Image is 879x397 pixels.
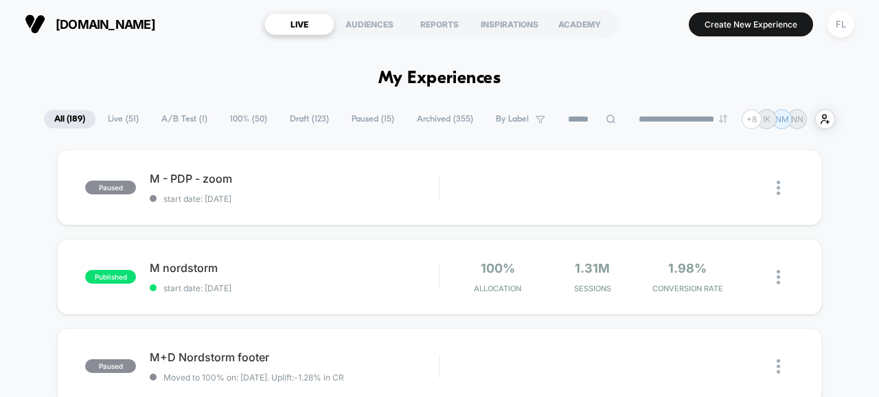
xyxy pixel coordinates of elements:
[475,13,545,35] div: INSPIRATIONS
[404,13,475,35] div: REPORTS
[827,11,854,38] div: FL
[85,181,136,194] span: paused
[719,115,727,123] img: end
[98,110,149,128] span: Live ( 51 )
[575,261,610,275] span: 1.31M
[481,261,515,275] span: 100%
[150,172,439,185] span: M - PDP - zoom
[763,114,770,124] p: IK
[777,181,780,195] img: close
[220,110,277,128] span: 100% ( 50 )
[668,261,707,275] span: 1.98%
[85,359,136,373] span: paused
[341,110,404,128] span: Paused ( 15 )
[775,114,789,124] p: NM
[163,372,344,383] span: Moved to 100% on: [DATE] . Uplift: -1.28% in CR
[44,110,95,128] span: All ( 189 )
[777,270,780,284] img: close
[474,284,521,293] span: Allocation
[150,283,439,293] span: start date: [DATE]
[791,114,803,124] p: NN
[150,194,439,204] span: start date: [DATE]
[549,284,637,293] span: Sessions
[643,284,731,293] span: CONVERSION RATE
[21,13,159,35] button: [DOMAIN_NAME]
[85,270,136,284] span: published
[334,13,404,35] div: AUDIENCES
[150,350,439,364] span: M+D Nordstorm footer
[545,13,615,35] div: ACADEMY
[407,110,483,128] span: Archived ( 355 )
[151,110,218,128] span: A/B Test ( 1 )
[264,13,334,35] div: LIVE
[823,10,858,38] button: FL
[150,261,439,275] span: M nordstorm
[25,14,45,34] img: Visually logo
[279,110,339,128] span: Draft ( 123 )
[689,12,813,36] button: Create New Experience
[496,114,529,124] span: By Label
[378,69,501,89] h1: My Experiences
[742,109,762,129] div: + 8
[56,17,155,32] span: [DOMAIN_NAME]
[777,359,780,374] img: close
